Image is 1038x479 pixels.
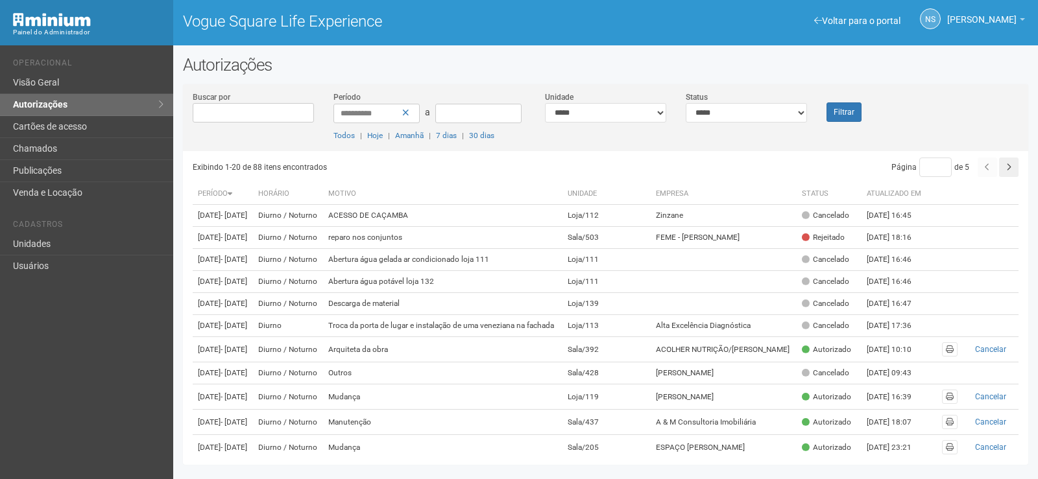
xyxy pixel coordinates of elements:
button: Cancelar [968,440,1013,454]
td: [DATE] [193,362,253,384]
th: Horário [253,183,323,205]
td: A & M Consultoria Imobiliária [651,410,797,435]
div: Painel do Administrador [13,27,163,38]
span: Página de 5 [891,163,969,172]
td: Abertura água potável loja 132 [323,271,562,293]
td: Diurno / Noturno [253,227,323,249]
td: Loja/119 [562,384,651,410]
div: Exibindo 1-20 de 88 itens encontrados [193,158,606,177]
th: Atualizado em [862,183,933,205]
a: Todos [333,131,355,140]
td: [DATE] [193,435,253,460]
div: Cancelado [802,210,849,221]
img: Minium [13,13,91,27]
td: Troca da porta de lugar e instalação de uma veneziana na fachada [323,315,562,337]
td: Sala/503 [562,227,651,249]
span: - [DATE] [221,299,247,308]
td: Outros [323,362,562,384]
span: - [DATE] [221,321,247,330]
td: [DATE] [193,315,253,337]
td: [DATE] [193,384,253,410]
td: Mudança [323,435,562,460]
td: Diurno / Noturno [253,362,323,384]
div: Autorizado [802,344,851,355]
td: Descarga de material [323,293,562,315]
td: Sala/205 [562,435,651,460]
td: [DATE] [193,337,253,362]
td: FEME - [PERSON_NAME] [651,227,797,249]
button: Cancelar [968,415,1013,429]
td: Abertura água gelada ar condicionado loja 111 [323,249,562,271]
span: - [DATE] [221,345,247,354]
td: [DATE] [193,249,253,271]
td: ACESSO DE CAÇAMBA [323,205,562,227]
td: [DATE] [193,410,253,435]
td: Manutenção [323,410,562,435]
td: Alta Excelência Diagnóstica [651,315,797,337]
button: Filtrar [827,102,862,122]
td: Sala/437 [562,410,651,435]
div: Cancelado [802,254,849,265]
span: - [DATE] [221,417,247,426]
td: [DATE] [193,227,253,249]
button: Cancelar [968,390,1013,404]
h1: Vogue Square Life Experience [183,13,596,30]
td: [DATE] 16:47 [862,293,933,315]
td: Diurno / Noturno [253,271,323,293]
td: [DATE] 23:21 [862,435,933,460]
a: Amanhã [395,131,424,140]
td: [DATE] 16:46 [862,271,933,293]
td: ESPAÇO [PERSON_NAME] [651,435,797,460]
td: [DATE] 18:07 [862,410,933,435]
div: Autorizado [802,417,851,428]
span: - [DATE] [221,392,247,401]
span: Nicolle Silva [947,2,1017,25]
h2: Autorizações [183,55,1028,75]
span: | [388,131,390,140]
div: Cancelado [802,276,849,287]
td: [DATE] 16:39 [862,384,933,410]
a: [PERSON_NAME] [947,16,1025,27]
div: Autorizado [802,391,851,403]
td: Arquiteta da obra [323,337,562,362]
td: [DATE] [193,293,253,315]
td: ACOLHER NUTRIÇÃO/[PERSON_NAME] [651,337,797,362]
button: Cancelar [968,342,1013,356]
li: Cadastros [13,220,163,233]
td: [PERSON_NAME] [651,384,797,410]
span: | [429,131,431,140]
span: - [DATE] [221,233,247,242]
td: Loja/139 [562,293,651,315]
td: Diurno / Noturno [253,384,323,410]
td: [DATE] [193,205,253,227]
td: Diurno / Noturno [253,293,323,315]
div: Cancelado [802,368,849,379]
span: - [DATE] [221,368,247,377]
a: Voltar para o portal [814,16,900,26]
div: Cancelado [802,298,849,309]
td: Diurno / Noturno [253,410,323,435]
span: | [462,131,464,140]
td: Loja/112 [562,205,651,227]
th: Empresa [651,183,797,205]
td: Zinzane [651,205,797,227]
label: Status [686,91,708,103]
label: Período [333,91,361,103]
td: Diurno / Noturno [253,249,323,271]
td: Diurno / Noturno [253,435,323,460]
th: Motivo [323,183,562,205]
label: Unidade [545,91,573,103]
td: [DATE] 16:46 [862,249,933,271]
td: [DATE] 17:36 [862,315,933,337]
span: - [DATE] [221,443,247,452]
td: Mudança [323,384,562,410]
div: Cancelado [802,320,849,331]
a: 7 dias [436,131,457,140]
label: Buscar por [193,91,230,103]
td: Diurno [253,315,323,337]
td: Sala/428 [562,362,651,384]
td: Loja/111 [562,271,651,293]
span: - [DATE] [221,277,247,286]
div: Autorizado [802,442,851,453]
a: Hoje [367,131,383,140]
